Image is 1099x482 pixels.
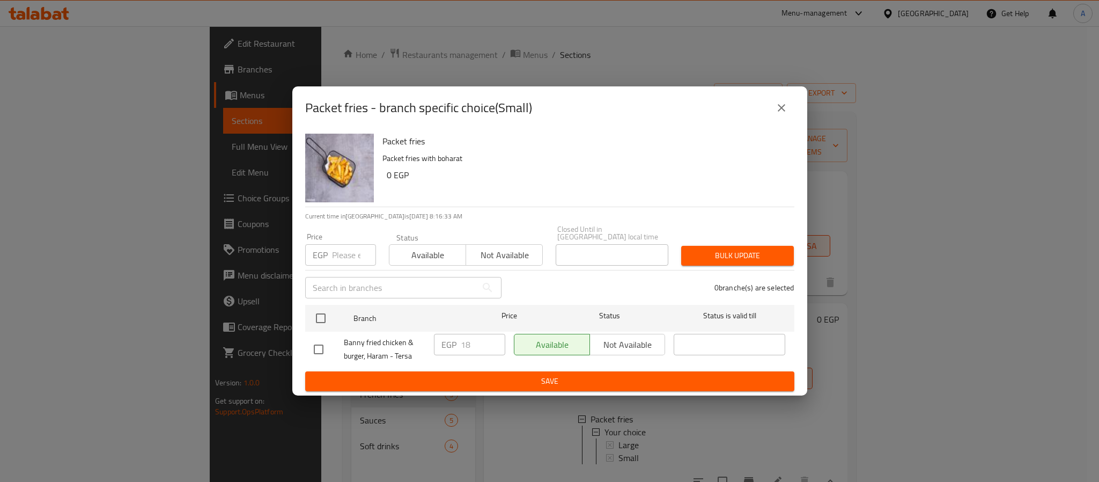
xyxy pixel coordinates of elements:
h2: Packet fries - branch specific choice(Small) [305,99,532,116]
span: Bulk update [690,249,785,262]
p: Current time in [GEOGRAPHIC_DATA] is [DATE] 8:16:33 AM [305,211,794,221]
input: Please enter price [461,334,505,355]
span: Banny fried chicken & burger, Haram - Tersa [344,336,425,363]
button: Save [305,371,794,391]
input: Please enter price [332,244,376,266]
button: Not available [466,244,543,266]
p: EGP [313,249,328,261]
span: Available [394,247,462,263]
p: 0 branche(s) are selected [714,282,794,293]
span: Save [314,375,786,388]
button: Bulk update [681,246,794,266]
h6: Packet fries [382,134,786,149]
span: Price [474,309,545,323]
img: Packet fries [305,134,374,202]
h6: 0 EGP [387,167,786,182]
span: Status is valid till [674,309,785,323]
input: Search in branches [305,277,477,298]
span: Status [554,309,665,323]
span: Branch [353,312,465,325]
p: EGP [441,338,456,351]
button: Available [389,244,466,266]
button: close [769,95,794,121]
span: Not available [470,247,539,263]
p: Packet fries with boharat [382,152,786,165]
